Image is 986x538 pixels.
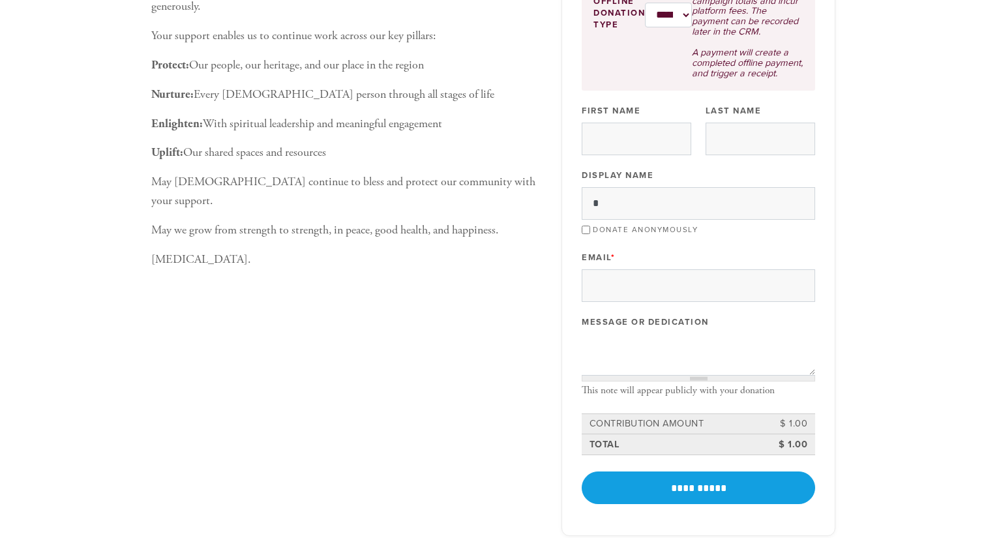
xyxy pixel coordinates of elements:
label: Message or dedication [582,316,709,328]
td: Total [588,436,751,454]
span: This field is required. [611,252,616,263]
label: Last Name [706,105,762,117]
label: Donate Anonymously [593,225,698,234]
p: May we grow from strength to strength, in peace, good health, and happiness. [151,221,541,240]
p: Our people, our heritage, and our place in the region [151,56,541,75]
label: First Name [582,105,640,117]
p: Our shared spaces and resources [151,143,541,162]
p: May [DEMOGRAPHIC_DATA] continue to bless and protect our community with your support. [151,173,541,211]
td: Contribution Amount [588,415,751,433]
div: This note will appear publicly with your donation [582,385,815,396]
p: A payment will create a completed offline payment, and trigger a receipt. [692,48,803,79]
b: Uplift: [151,145,183,160]
b: Nurture: [151,87,194,102]
b: Protect: [151,57,189,72]
p: Your support enables us to continue work across our key pillars: [151,27,541,46]
p: Every [DEMOGRAPHIC_DATA] person through all stages of life [151,85,541,104]
b: Enlighten: [151,116,203,131]
p: [MEDICAL_DATA]. [151,250,541,269]
p: With spiritual leadership and meaningful engagement [151,115,541,134]
label: Email [582,252,615,263]
td: $ 1.00 [751,436,809,454]
label: Display Name [582,170,653,181]
td: $ 1.00 [751,415,809,433]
